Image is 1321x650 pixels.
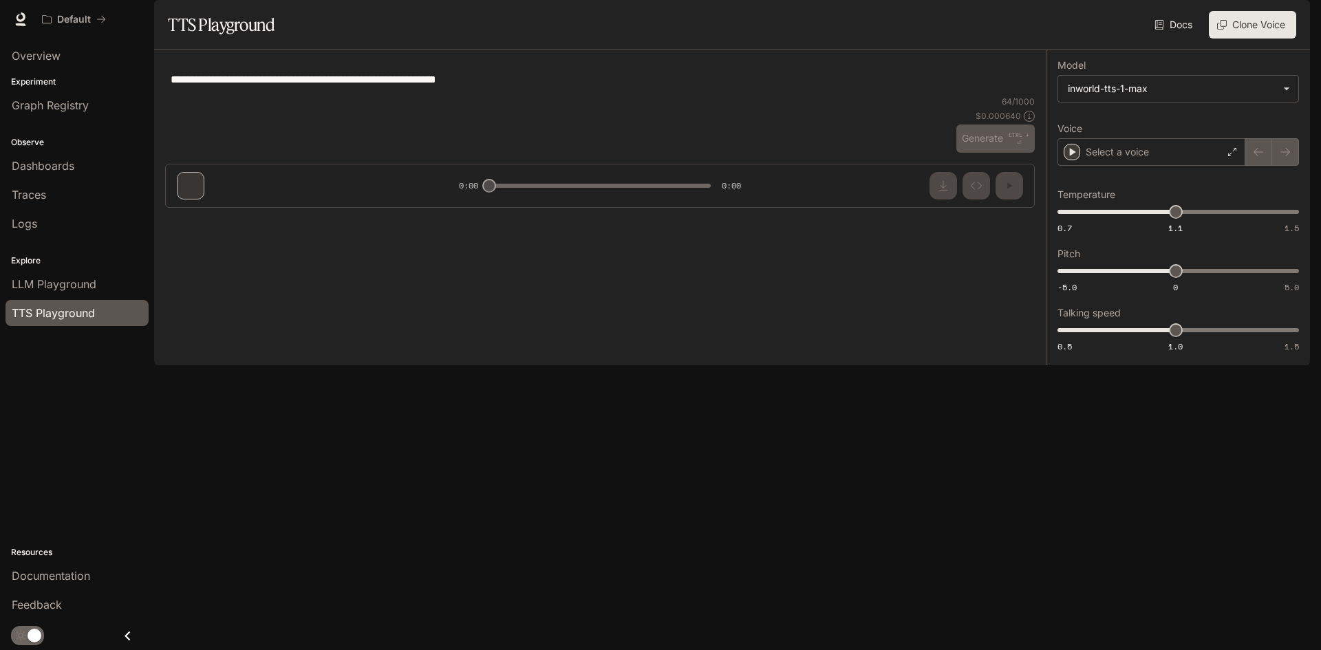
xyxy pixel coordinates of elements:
span: 5.0 [1285,281,1299,293]
span: 1.5 [1285,340,1299,352]
span: 0 [1173,281,1178,293]
span: 0.7 [1057,222,1072,234]
p: Talking speed [1057,308,1121,318]
p: Model [1057,61,1086,70]
button: All workspaces [36,6,112,33]
p: Pitch [1057,249,1080,259]
button: Clone Voice [1209,11,1296,39]
span: 1.5 [1285,222,1299,234]
a: Docs [1152,11,1198,39]
span: -5.0 [1057,281,1077,293]
p: Voice [1057,124,1082,133]
div: inworld-tts-1-max [1058,76,1298,102]
p: Select a voice [1086,145,1149,159]
p: Temperature [1057,190,1115,199]
p: 64 / 1000 [1002,96,1035,107]
span: 1.1 [1168,222,1183,234]
div: inworld-tts-1-max [1068,82,1276,96]
h1: TTS Playground [168,11,275,39]
p: $ 0.000640 [976,110,1021,122]
p: Default [57,14,91,25]
span: 0.5 [1057,340,1072,352]
span: 1.0 [1168,340,1183,352]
